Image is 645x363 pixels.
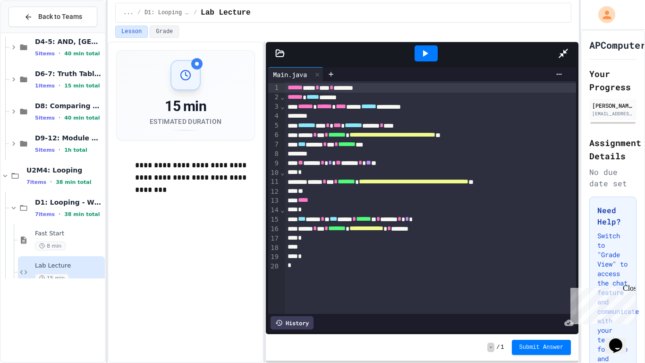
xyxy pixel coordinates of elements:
[268,215,280,225] div: 15
[194,9,197,17] span: /
[35,211,55,217] span: 7 items
[137,9,141,17] span: /
[567,284,636,324] iframe: chat widget
[268,262,280,271] div: 20
[115,26,148,38] button: Lesson
[35,83,55,89] span: 1 items
[56,179,91,185] span: 38 min total
[4,4,65,60] div: Chat with us now!Close
[64,51,100,57] span: 40 min total
[50,178,52,186] span: •
[35,37,103,46] span: D4-5: AND, [GEOGRAPHIC_DATA], NOT
[280,103,285,110] span: Fold line
[280,206,285,214] span: Fold line
[35,102,103,110] span: D8: Comparing Objects
[268,196,280,206] div: 13
[64,211,100,217] span: 38 min total
[268,159,280,168] div: 9
[35,274,69,283] span: 15 min
[35,262,103,270] span: Lab Lecture
[589,67,637,94] h2: Your Progress
[64,83,100,89] span: 15 min total
[35,134,103,142] span: D9-12: Module Wrap Up
[268,252,280,262] div: 19
[589,166,637,189] div: No due date set
[26,179,46,185] span: 7 items
[144,9,190,17] span: D1: Looping - While Loops
[35,115,55,121] span: 5 items
[605,325,636,354] iframe: chat widget
[268,112,280,121] div: 4
[8,7,97,27] button: Back to Teams
[201,7,251,18] span: Lab Lecture
[268,149,280,159] div: 8
[123,9,134,17] span: ...
[589,136,637,163] h2: Assignment Details
[268,93,280,102] div: 2
[519,344,564,351] span: Submit Answer
[59,210,60,218] span: •
[268,121,280,130] div: 5
[271,316,314,329] div: History
[268,243,280,253] div: 18
[268,177,280,187] div: 11
[59,82,60,89] span: •
[59,50,60,57] span: •
[35,147,55,153] span: 5 items
[280,93,285,101] span: Fold line
[592,101,634,110] div: [PERSON_NAME]
[268,187,280,197] div: 12
[35,51,55,57] span: 5 items
[59,146,60,154] span: •
[268,83,280,93] div: 1
[35,198,103,207] span: D1: Looping - While Loops
[26,166,103,174] span: U2M4: Looping
[268,140,280,149] div: 7
[496,344,500,351] span: /
[268,102,280,112] div: 3
[268,69,312,79] div: Main.java
[38,12,82,22] span: Back to Teams
[268,130,280,140] div: 6
[64,115,100,121] span: 40 min total
[588,4,618,26] div: My Account
[597,205,628,227] h3: Need Help?
[268,206,280,215] div: 14
[268,168,280,178] div: 10
[150,98,221,115] div: 15 min
[59,114,60,121] span: •
[487,343,494,352] span: -
[35,230,103,238] span: Fast Start
[268,234,280,243] div: 17
[592,110,634,117] div: [EMAIL_ADDRESS][DOMAIN_NAME]
[501,344,504,351] span: 1
[512,340,571,355] button: Submit Answer
[150,117,221,126] div: Estimated Duration
[35,69,103,78] span: D6-7: Truth Tables & Combinatorics, DeMorgan's Law
[280,169,285,176] span: Fold line
[268,225,280,234] div: 16
[64,147,87,153] span: 1h total
[35,242,66,251] span: 8 min
[150,26,179,38] button: Grade
[268,67,323,81] div: Main.java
